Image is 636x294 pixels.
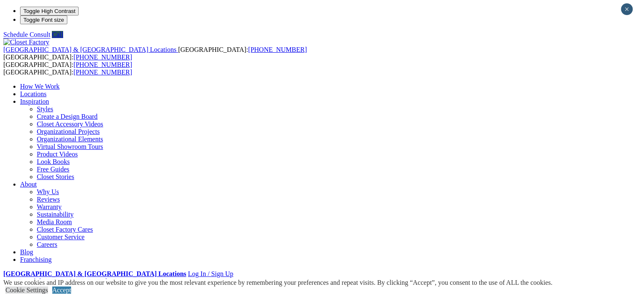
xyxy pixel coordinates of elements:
[20,98,49,105] a: Inspiration
[20,90,46,97] a: Locations
[621,3,633,15] button: Close
[20,83,60,90] a: How We Work
[20,15,67,24] button: Toggle Font size
[3,61,132,76] span: [GEOGRAPHIC_DATA]: [GEOGRAPHIC_DATA]:
[74,61,132,68] a: [PHONE_NUMBER]
[37,105,53,112] a: Styles
[37,241,57,248] a: Careers
[188,270,233,277] a: Log In / Sign Up
[3,270,186,277] a: [GEOGRAPHIC_DATA] & [GEOGRAPHIC_DATA] Locations
[3,46,307,61] span: [GEOGRAPHIC_DATA]: [GEOGRAPHIC_DATA]:
[52,31,63,38] a: Call
[37,120,103,128] a: Closet Accessory Videos
[37,143,103,150] a: Virtual Showroom Tours
[248,46,307,53] a: [PHONE_NUMBER]
[37,151,78,158] a: Product Videos
[23,17,64,23] span: Toggle Font size
[37,218,72,225] a: Media Room
[37,188,59,195] a: Why Us
[3,31,50,38] a: Schedule Consult
[3,46,176,53] span: [GEOGRAPHIC_DATA] & [GEOGRAPHIC_DATA] Locations
[74,69,132,76] a: [PHONE_NUMBER]
[74,54,132,61] a: [PHONE_NUMBER]
[3,38,49,46] img: Closet Factory
[3,278,37,285] span: Your Branch
[37,113,97,120] a: Create a Design Board
[20,256,52,263] a: Franchising
[37,173,74,180] a: Closet Stories
[39,278,107,285] span: [GEOGRAPHIC_DATA]
[37,135,103,143] a: Organizational Elements
[37,196,60,203] a: Reviews
[3,278,107,285] a: Your Branch [GEOGRAPHIC_DATA]
[20,248,33,256] a: Blog
[3,46,178,53] a: [GEOGRAPHIC_DATA] & [GEOGRAPHIC_DATA] Locations
[20,7,79,15] button: Toggle High Contrast
[20,181,37,188] a: About
[5,286,48,294] a: Cookie Settings
[23,8,75,14] span: Toggle High Contrast
[37,211,74,218] a: Sustainability
[37,128,100,135] a: Organizational Projects
[37,233,84,240] a: Customer Service
[37,226,93,233] a: Closet Factory Cares
[37,203,61,210] a: Warranty
[52,286,71,294] a: Accept
[3,279,552,286] div: We use cookies and IP address on our website to give you the most relevant experience by remember...
[37,166,69,173] a: Free Guides
[37,158,70,165] a: Look Books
